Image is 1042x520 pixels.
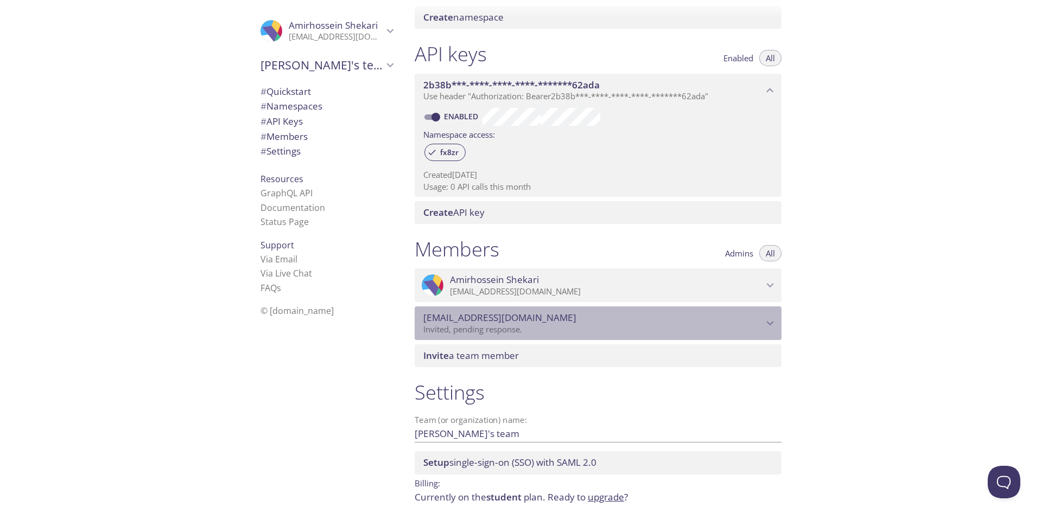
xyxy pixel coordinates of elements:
span: fx8zr [434,147,465,157]
h1: Settings [415,380,781,405]
a: GraphQL API [260,187,313,199]
p: Usage: 0 API calls this month [423,181,773,192]
span: # [260,85,266,98]
div: Amirhossein's team [252,51,402,79]
span: # [260,100,266,112]
p: [EMAIL_ADDRESS][DOMAIN_NAME] [450,286,763,297]
a: Documentation [260,202,325,214]
span: API Keys [260,115,303,127]
span: Invite [423,349,449,362]
span: Resources [260,173,303,185]
div: Team Settings [252,144,402,159]
h1: API keys [415,42,487,66]
a: Enabled [442,111,482,121]
p: Created [DATE] [423,169,773,181]
span: [EMAIL_ADDRESS][DOMAIN_NAME] [423,312,576,324]
div: pouya.s@gmail.com [415,306,781,340]
button: All [759,245,781,261]
iframe: Help Scout Beacon - Open [988,466,1020,498]
div: Create API Key [415,201,781,224]
div: Setup SSO [415,451,781,474]
p: Billing: [415,474,781,490]
span: © [DOMAIN_NAME] [260,305,334,317]
span: student [486,491,522,503]
div: Members [252,129,402,144]
span: [PERSON_NAME]'s team [260,57,383,73]
div: Create namespace [415,6,781,29]
span: Members [260,130,308,143]
span: # [260,115,266,127]
span: Create [423,206,453,219]
div: Amirhossein Shekari [252,13,402,49]
div: Namespaces [252,99,402,114]
a: Via Live Chat [260,267,312,279]
span: Amirhossein Shekari [289,19,378,31]
span: Ready to ? [548,491,628,503]
span: Amirhossein Shekari [450,274,539,286]
span: API key [423,206,485,219]
label: Team (or organization) name: [415,416,528,424]
span: Settings [260,145,301,157]
p: Invited, pending response. [423,324,763,335]
div: Quickstart [252,84,402,99]
a: upgrade [588,491,624,503]
span: Namespaces [260,100,322,112]
div: Amirhossein Shekari [415,268,781,302]
span: Support [260,239,294,251]
span: a team member [423,349,519,362]
span: Quickstart [260,85,311,98]
span: s [277,282,281,294]
span: # [260,145,266,157]
span: Setup [423,456,449,468]
p: [EMAIL_ADDRESS][DOMAIN_NAME] [289,31,383,42]
div: API Keys [252,114,402,129]
button: Admins [719,245,760,261]
div: Invite a team member [415,344,781,367]
div: fx8zr [424,144,466,161]
a: Status Page [260,216,309,228]
a: FAQ [260,282,281,294]
span: # [260,130,266,143]
label: Namespace access: [423,126,495,142]
button: All [759,50,781,66]
span: single-sign-on (SSO) with SAML 2.0 [423,456,596,468]
h1: Members [415,237,499,261]
p: Currently on the plan. [415,490,781,504]
button: Enabled [717,50,760,66]
a: Via Email [260,253,297,265]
